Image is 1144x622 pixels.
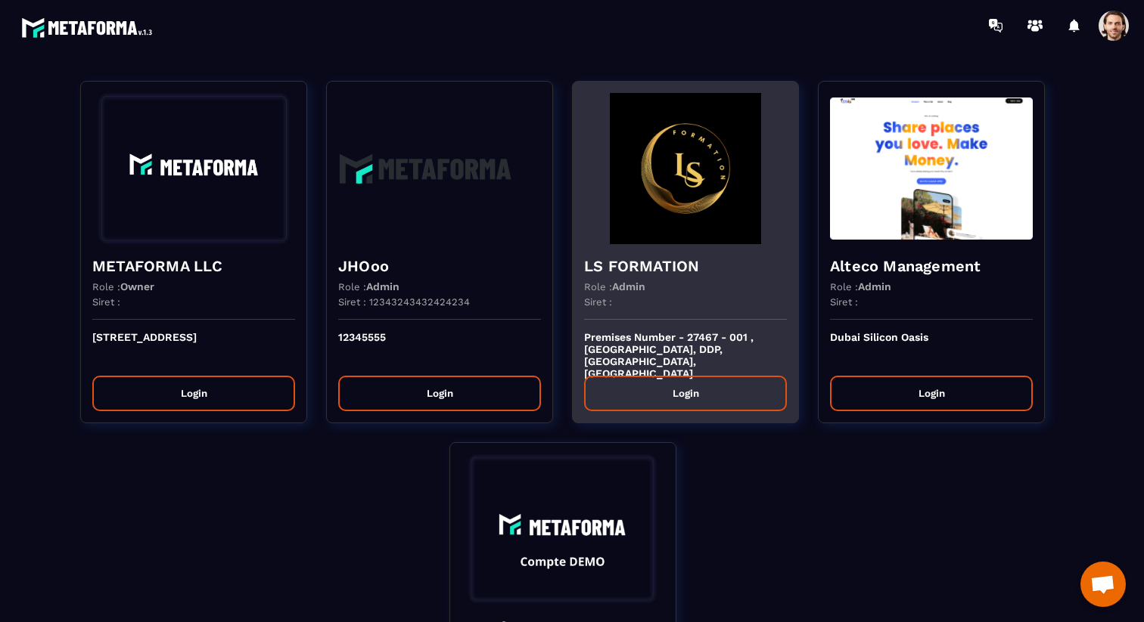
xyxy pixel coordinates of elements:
[830,280,891,292] p: Role :
[612,280,645,292] span: Admin
[858,280,891,292] span: Admin
[338,280,399,292] p: Role :
[92,255,295,277] h4: METAFORMA LLC
[830,296,858,308] p: Siret :
[338,255,541,277] h4: JHOoo
[830,93,1033,244] img: funnel-background
[830,376,1033,411] button: Login
[1080,562,1126,607] div: Ouvrir le chat
[366,280,399,292] span: Admin
[830,331,1033,364] p: Dubai Silicon Oasis
[462,454,664,605] img: funnel-background
[120,280,154,292] span: Owner
[92,93,295,244] img: funnel-background
[338,376,541,411] button: Login
[21,14,157,42] img: logo
[584,331,787,364] p: Premises Number - 27467 - 001 , [GEOGRAPHIC_DATA], DDP, [GEOGRAPHIC_DATA], [GEOGRAPHIC_DATA]
[584,376,787,411] button: Login
[584,280,645,292] p: Role :
[830,255,1033,277] h4: Alteco Management
[584,93,787,244] img: funnel-background
[338,296,470,308] p: Siret : 12343243432424234
[92,376,295,411] button: Login
[338,93,541,244] img: funnel-background
[338,331,541,364] p: 12345555
[92,331,295,364] p: [STREET_ADDRESS]
[92,296,120,308] p: Siret :
[584,296,612,308] p: Siret :
[584,255,787,277] h4: LS FORMATION
[92,280,154,292] p: Role :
